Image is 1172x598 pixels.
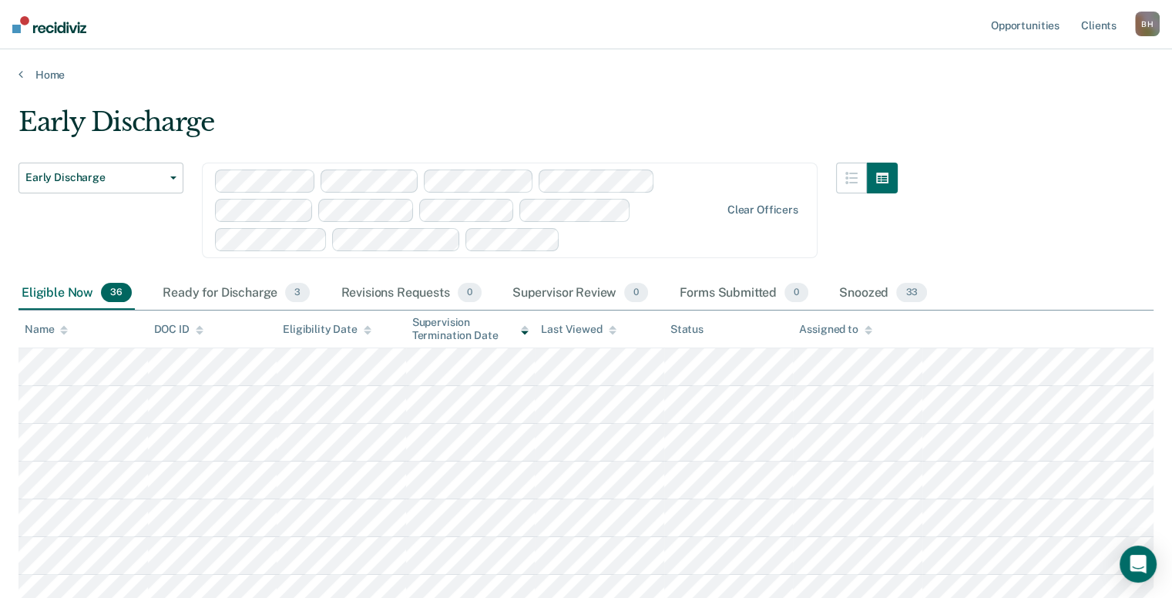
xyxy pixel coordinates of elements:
div: Open Intercom Messenger [1120,546,1157,583]
span: 0 [784,283,808,303]
div: DOC ID [154,323,203,336]
span: 36 [101,283,132,303]
div: B H [1135,12,1160,36]
div: Forms Submitted0 [676,277,811,311]
span: 0 [458,283,482,303]
div: Early Discharge [18,106,898,150]
span: 0 [624,283,648,303]
span: Early Discharge [25,171,164,184]
div: Clear officers [727,203,798,217]
div: Ready for Discharge3 [160,277,313,311]
a: Home [18,68,1154,82]
div: Supervision Termination Date [412,316,529,342]
button: Early Discharge [18,163,183,193]
img: Recidiviz [12,16,86,33]
div: Assigned to [799,323,871,336]
div: Status [670,323,704,336]
span: 3 [285,283,310,303]
div: Name [25,323,68,336]
span: 33 [896,283,927,303]
div: Eligibility Date [283,323,371,336]
button: BH [1135,12,1160,36]
div: Supervisor Review0 [509,277,652,311]
div: Last Viewed [541,323,616,336]
div: Snoozed33 [836,277,930,311]
div: Eligible Now36 [18,277,135,311]
div: Revisions Requests0 [337,277,484,311]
